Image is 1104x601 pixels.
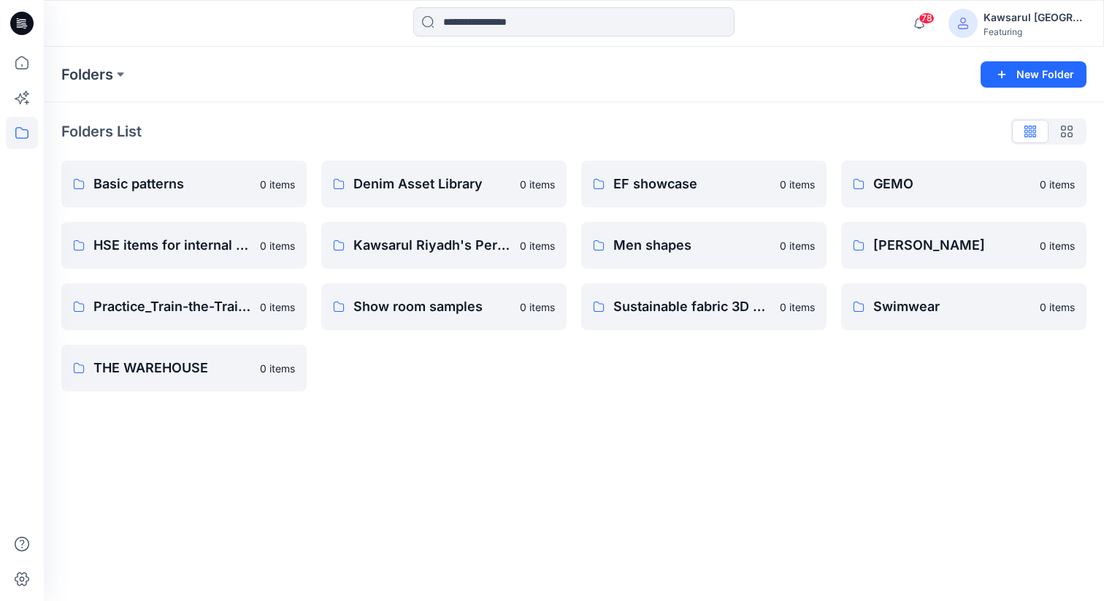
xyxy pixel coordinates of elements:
p: THE WAREHOUSE [93,358,251,378]
a: Basic patterns0 items [61,161,307,207]
p: GEMO [873,174,1031,194]
p: EF showcase [613,174,771,194]
a: Denim Asset Library0 items [321,161,567,207]
div: Kawsarul [GEOGRAPHIC_DATA] [984,9,1086,26]
p: Men shapes [613,235,771,256]
a: HSE items for internal preview0 items [61,222,307,269]
p: Denim Asset Library [353,174,511,194]
p: 0 items [260,361,295,376]
p: 0 items [520,177,555,192]
p: 0 items [780,299,815,315]
p: 0 items [1040,299,1075,315]
p: Show room samples [353,296,511,317]
a: Swimwear0 items [841,283,1086,330]
p: Kawsarul Riyadh's Personal Zone [353,235,511,256]
a: Practice_Train-the-Trainer0 items [61,283,307,330]
p: [PERSON_NAME] [873,235,1031,256]
a: Folders [61,64,113,85]
p: 0 items [1040,238,1075,253]
p: Basic patterns [93,174,251,194]
svg: avatar [957,18,969,29]
a: Kawsarul Riyadh's Personal Zone0 items [321,222,567,269]
a: THE WAREHOUSE0 items [61,345,307,391]
p: Folders List [61,120,142,142]
p: 0 items [520,238,555,253]
a: Sustainable fabric 3D styles0 items [581,283,827,330]
span: 78 [919,12,935,24]
p: 0 items [780,177,815,192]
a: [PERSON_NAME]0 items [841,222,1086,269]
p: 0 items [260,177,295,192]
div: Featuring [984,26,1086,37]
p: 0 items [520,299,555,315]
button: New Folder [981,61,1086,88]
p: 0 items [1040,177,1075,192]
p: Practice_Train-the-Trainer [93,296,251,317]
p: 0 items [260,299,295,315]
p: Sustainable fabric 3D styles [613,296,771,317]
a: Men shapes0 items [581,222,827,269]
p: 0 items [780,238,815,253]
a: Show room samples0 items [321,283,567,330]
p: HSE items for internal preview [93,235,251,256]
p: Swimwear [873,296,1031,317]
a: GEMO0 items [841,161,1086,207]
p: 0 items [260,238,295,253]
a: EF showcase0 items [581,161,827,207]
